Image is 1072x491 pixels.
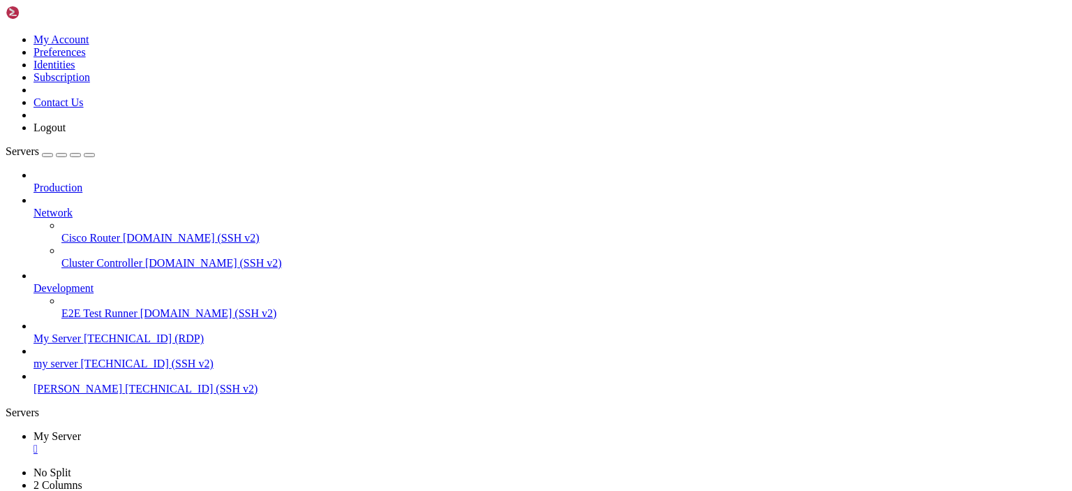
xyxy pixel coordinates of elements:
a: [PERSON_NAME] [TECHNICAL_ID] (SSH v2) [33,383,1066,395]
span: [PERSON_NAME] [33,383,122,395]
span: [DOMAIN_NAME] (SSH v2) [140,307,277,319]
li: my server [TECHNICAL_ID] (SSH v2) [33,345,1066,370]
span: [DOMAIN_NAME] (SSH v2) [123,232,260,244]
a: Production [33,182,1066,194]
span: Network [33,207,73,219]
a: Subscription [33,71,90,83]
a: My Account [33,34,89,45]
a: Development [33,282,1066,295]
span: Production [33,182,82,193]
a: 2 Columns [33,479,82,491]
span: Servers [6,145,39,157]
img: Shellngn [6,6,86,20]
a: My Server [TECHNICAL_ID] (RDP) [33,332,1066,345]
li: Cluster Controller [DOMAIN_NAME] (SSH v2) [61,244,1066,270]
li: My Server [TECHNICAL_ID] (RDP) [33,320,1066,345]
span: Development [33,282,94,294]
a: No Split [33,467,71,478]
span: [TECHNICAL_ID] (SSH v2) [81,358,214,369]
a: E2E Test Runner [DOMAIN_NAME] (SSH v2) [61,307,1066,320]
span: E2E Test Runner [61,307,137,319]
li: Development [33,270,1066,320]
span: [TECHNICAL_ID] (RDP) [84,332,204,344]
span: My Server [33,430,81,442]
a: Servers [6,145,95,157]
a:  [33,443,1066,455]
a: Cluster Controller [DOMAIN_NAME] (SSH v2) [61,257,1066,270]
div: Servers [6,406,1066,419]
span: my server [33,358,78,369]
span: [TECHNICAL_ID] (SSH v2) [125,383,258,395]
a: Contact Us [33,96,84,108]
a: Identities [33,59,75,71]
li: Production [33,169,1066,194]
li: Cisco Router [DOMAIN_NAME] (SSH v2) [61,219,1066,244]
li: [PERSON_NAME] [TECHNICAL_ID] (SSH v2) [33,370,1066,395]
span: [DOMAIN_NAME] (SSH v2) [145,257,282,269]
a: my server [TECHNICAL_ID] (SSH v2) [33,358,1066,370]
li: Network [33,194,1066,270]
span: My Server [33,332,81,344]
a: Cisco Router [DOMAIN_NAME] (SSH v2) [61,232,1066,244]
a: Logout [33,122,66,133]
span: Cluster Controller [61,257,142,269]
a: Network [33,207,1066,219]
span: Cisco Router [61,232,120,244]
li: E2E Test Runner [DOMAIN_NAME] (SSH v2) [61,295,1066,320]
a: Preferences [33,46,86,58]
a: My Server [33,430,1066,455]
